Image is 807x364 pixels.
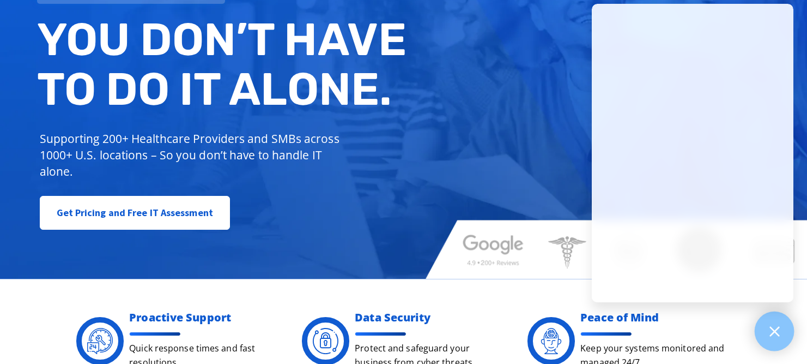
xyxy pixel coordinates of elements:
img: divider [580,332,633,336]
a: Get Pricing and Free IT Assessment [40,196,230,230]
p: Supporting 200+ Healthcare Providers and SMBs across 1000+ U.S. locations – So you don’t have to ... [40,130,344,180]
img: Digacore Security [313,328,339,354]
h2: Peace of Mind [580,312,725,323]
img: Digacore Services - peace of mind [538,328,565,354]
h2: Proactive Support [129,312,274,323]
h2: Data Security [355,312,500,323]
img: Digacore 24 Support [87,328,113,354]
img: divider [129,332,181,336]
h2: You don’t have to do IT alone. [37,15,412,115]
img: divider [355,332,407,336]
iframe: Chatgenie Messenger [592,4,793,302]
span: Get Pricing and Free IT Assessment [57,202,213,224]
